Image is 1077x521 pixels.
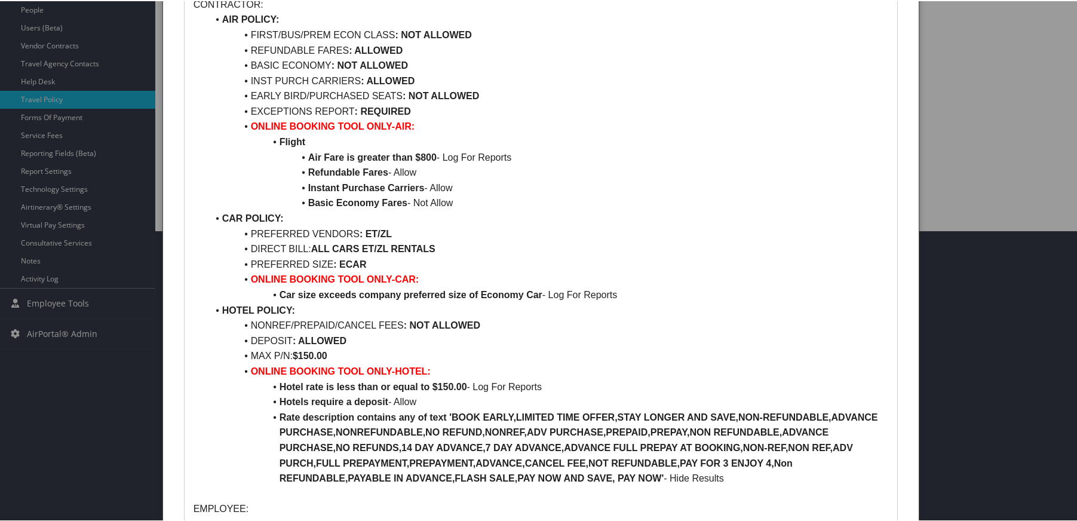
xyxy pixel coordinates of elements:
li: DIRECT BILL: [208,240,889,256]
strong: Air Fare is greater than $800 [308,151,437,161]
strong: ALL CARS ET/ZL RENTALS [311,243,435,253]
strong: Car size exceeds company preferred size of Economy Car [280,289,542,299]
strong: : NOT ALLOWED [404,319,480,329]
strong: : NOT ALLOWED [403,90,479,100]
strong: Basic Economy Fares [308,197,407,207]
strong: CAR POLICY: [222,212,284,222]
strong: : NOT ALLOWED [395,29,471,39]
strong: : REQUIRED [355,105,411,115]
li: - Allow [208,393,889,409]
li: EXCEPTIONS REPORT [208,103,889,118]
strong: AIR POLICY: [222,13,280,23]
li: - Hide Results [208,409,889,485]
li: REFUNDABLE FARES [208,42,889,57]
li: DEPOSIT [208,332,889,348]
li: - Not Allow [208,194,889,210]
li: EARLY BIRD/PURCHASED SEATS [208,87,889,103]
strong: Flight [280,136,306,146]
strong: $150.00 [293,350,327,360]
strong: : ET/ZL [360,228,392,238]
strong: Hotels require a deposit [280,396,388,406]
li: BASIC ECONOMY [208,57,889,72]
li: INST PURCH CARRIERS [208,72,889,88]
strong: HOTEL POLICY: [222,304,295,314]
strong: ONLINE BOOKING TOOL ONLY-AIR: [251,120,415,130]
li: NONREF/PREPAID/CANCEL FEES [208,317,889,332]
li: - Allow [208,179,889,195]
li: - Log For Reports [208,378,889,394]
li: PREFERRED SIZE [208,256,889,271]
strong: Rate description contains any of text 'BOOK EARLY,LIMITED TIME OFFER,STAY LONGER AND SAVE,NON-REF... [280,411,880,482]
li: MAX P/N: [208,347,889,363]
li: PREFERRED VENDORS [208,225,889,241]
strong: : ALLOWED [293,335,346,345]
strong: : NOT ALLOWED [332,59,408,69]
li: - Allow [208,164,889,179]
li: - Log For Reports [208,286,889,302]
li: FIRST/BUS/PREM ECON CLASS [208,26,889,42]
p: EMPLOYEE: [194,500,889,516]
strong: : ALLOWED [349,44,403,54]
strong: ONLINE BOOKING TOOL ONLY-CAR: [251,273,419,283]
strong: ONLINE BOOKING TOOL ONLY-HOTEL: [251,365,431,375]
strong: : ECAR [333,258,366,268]
li: - Log For Reports [208,149,889,164]
strong: Refundable Fares [308,166,388,176]
strong: Hotel rate is less than or equal to $150.00 [280,381,467,391]
strong: Instant Purchase Carriers [308,182,425,192]
strong: : ALLOWED [361,75,415,85]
